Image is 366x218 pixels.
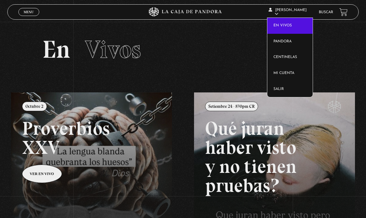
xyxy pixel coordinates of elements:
h2: En [42,37,323,62]
span: Cerrar [21,15,36,20]
a: Mi cuenta [267,65,313,81]
span: Menu [24,10,34,14]
a: Pandora [267,34,313,50]
a: View your shopping cart [339,8,348,16]
a: Salir [267,81,313,97]
a: Buscar [319,10,333,14]
a: En vivos [267,18,313,34]
span: Vivos [85,35,141,64]
a: Centinelas [267,49,313,65]
span: [PERSON_NAME] [269,8,307,16]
